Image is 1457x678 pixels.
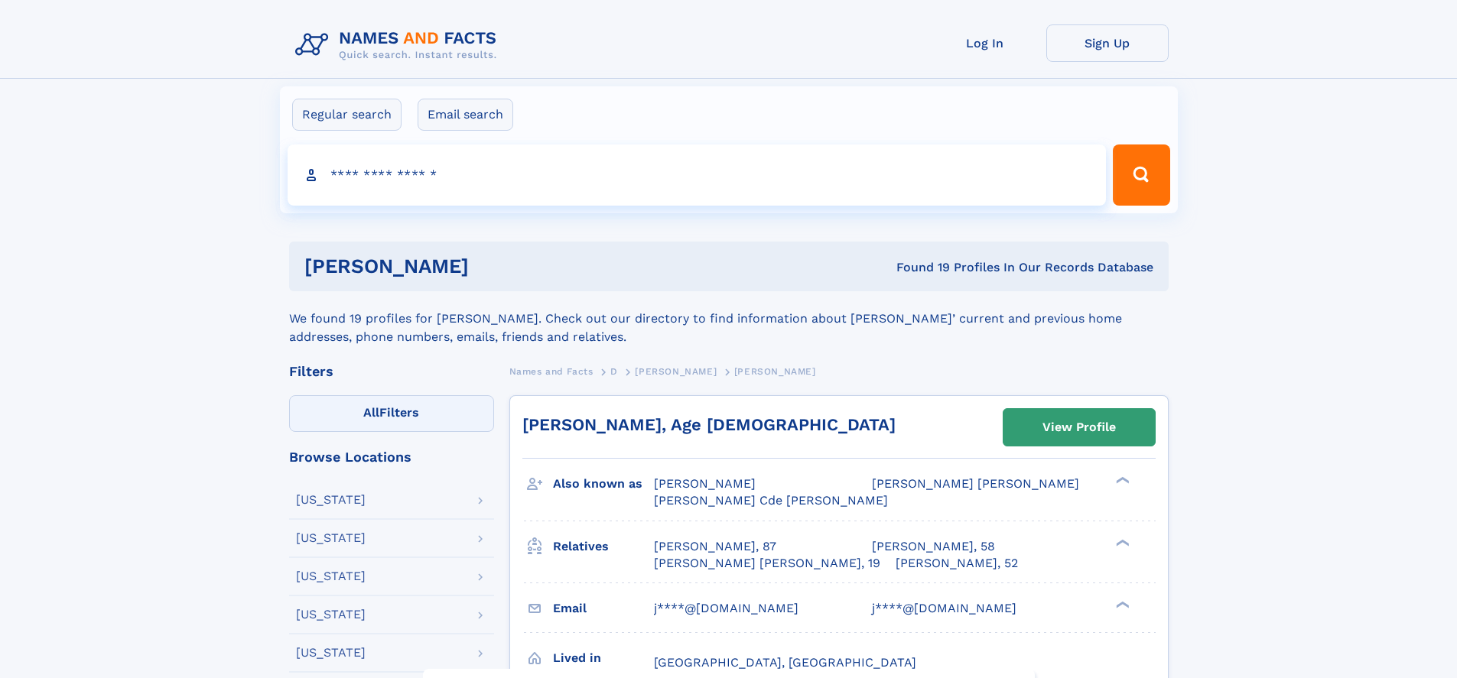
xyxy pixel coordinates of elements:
[553,645,654,671] h3: Lived in
[734,366,816,377] span: [PERSON_NAME]
[1112,537,1130,547] div: ❯
[610,366,618,377] span: D
[289,291,1169,346] div: We found 19 profiles for [PERSON_NAME]. Check out our directory to find information about [PERSON...
[682,259,1153,276] div: Found 19 Profiles In Our Records Database
[296,647,366,659] div: [US_STATE]
[289,365,494,378] div: Filters
[1042,410,1116,445] div: View Profile
[1046,24,1169,62] a: Sign Up
[924,24,1046,62] a: Log In
[654,493,888,508] span: [PERSON_NAME] Cde [PERSON_NAME]
[363,405,379,420] span: All
[553,534,654,560] h3: Relatives
[296,494,366,506] div: [US_STATE]
[289,450,494,464] div: Browse Locations
[522,415,896,434] a: [PERSON_NAME], Age [DEMOGRAPHIC_DATA]
[1112,475,1130,485] div: ❯
[654,655,916,670] span: [GEOGRAPHIC_DATA], [GEOGRAPHIC_DATA]
[296,608,366,621] div: [US_STATE]
[553,471,654,497] h3: Also known as
[872,538,995,555] a: [PERSON_NAME], 58
[292,99,402,131] label: Regular search
[1113,144,1169,206] button: Search Button
[1003,409,1155,446] a: View Profile
[654,476,756,491] span: [PERSON_NAME]
[872,476,1079,491] span: [PERSON_NAME] [PERSON_NAME]
[654,555,880,572] a: [PERSON_NAME] [PERSON_NAME], 19
[610,362,618,381] a: D
[288,144,1107,206] input: search input
[418,99,513,131] label: Email search
[509,362,594,381] a: Names and Facts
[635,366,717,377] span: [PERSON_NAME]
[289,24,509,66] img: Logo Names and Facts
[553,595,654,621] h3: Email
[296,570,366,582] div: [US_STATE]
[1112,599,1130,609] div: ❯
[654,538,776,555] a: [PERSON_NAME], 87
[289,395,494,432] label: Filters
[304,257,683,276] h1: [PERSON_NAME]
[896,555,1018,572] a: [PERSON_NAME], 52
[635,362,717,381] a: [PERSON_NAME]
[296,532,366,544] div: [US_STATE]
